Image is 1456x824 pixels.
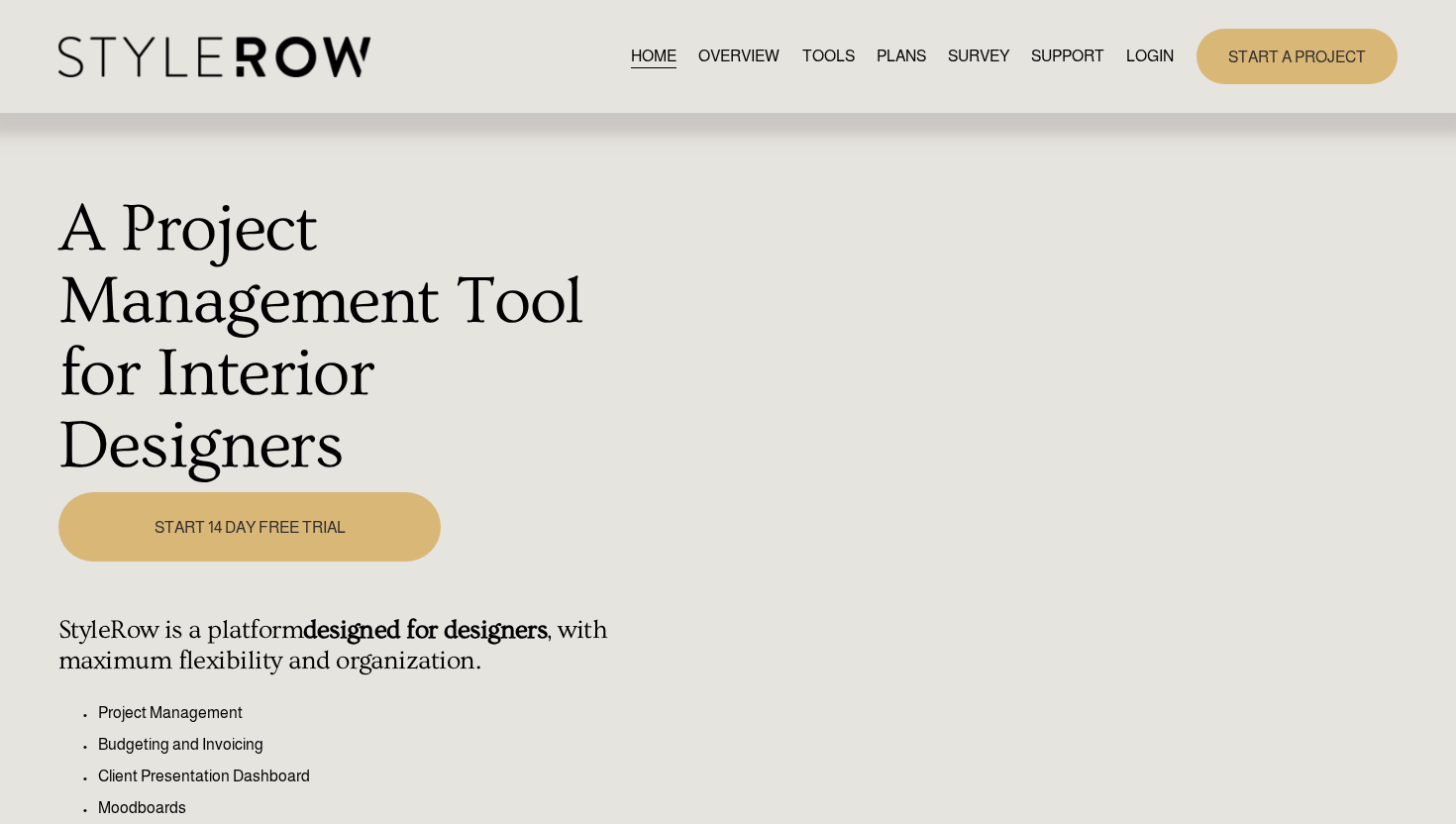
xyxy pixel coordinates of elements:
a: LOGIN [1126,43,1174,69]
a: TOOLS [802,43,855,69]
a: SURVEY [948,43,1009,69]
h1: A Project Management Tool for Interior Designers [58,193,610,481]
p: Project Management [98,701,610,725]
span: SUPPORT [1031,45,1104,68]
a: PLANS [877,43,926,69]
img: StyleRow [58,37,370,77]
strong: designed for designers [303,615,547,645]
a: START 14 DAY FREE TRIAL [58,492,442,561]
a: folder dropdown [1031,43,1104,69]
h4: StyleRow is a platform , with maximum flexibility and organization. [58,615,610,676]
a: START A PROJECT [1196,29,1398,83]
p: Moodboards [98,796,610,820]
p: Client Presentation Dashboard [98,765,610,788]
a: HOME [631,43,676,69]
a: OVERVIEW [698,43,780,69]
p: Budgeting and Invoicing [98,733,610,757]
